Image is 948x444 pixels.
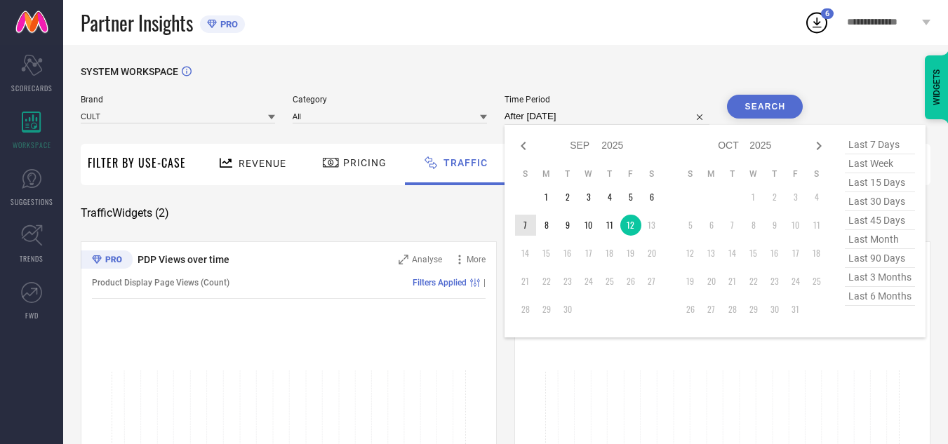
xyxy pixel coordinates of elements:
[557,243,578,264] td: Tue Sep 16 2025
[20,253,44,264] span: TRENDS
[515,168,536,180] th: Sunday
[641,243,662,264] td: Sat Sep 20 2025
[845,249,915,268] span: last 90 days
[620,215,641,236] td: Fri Sep 12 2025
[701,168,722,180] th: Monday
[722,299,743,320] td: Tue Oct 28 2025
[680,168,701,180] th: Sunday
[11,83,53,93] span: SCORECARDS
[764,299,785,320] td: Thu Oct 30 2025
[467,255,486,264] span: More
[743,215,764,236] td: Wed Oct 08 2025
[764,243,785,264] td: Thu Oct 16 2025
[722,271,743,292] td: Tue Oct 21 2025
[722,243,743,264] td: Tue Oct 14 2025
[845,173,915,192] span: last 15 days
[785,243,806,264] td: Fri Oct 17 2025
[92,278,229,288] span: Product Display Page Views (Count)
[785,299,806,320] td: Fri Oct 31 2025
[515,299,536,320] td: Sun Sep 28 2025
[217,19,238,29] span: PRO
[701,271,722,292] td: Mon Oct 20 2025
[722,215,743,236] td: Tue Oct 07 2025
[81,206,169,220] span: Traffic Widgets ( 2 )
[239,158,286,169] span: Revenue
[536,299,557,320] td: Mon Sep 29 2025
[845,230,915,249] span: last month
[81,66,178,77] span: SYSTEM WORKSPACE
[641,187,662,208] td: Sat Sep 06 2025
[399,255,408,264] svg: Zoom
[743,243,764,264] td: Wed Oct 15 2025
[641,271,662,292] td: Sat Sep 27 2025
[806,187,827,208] td: Sat Oct 04 2025
[845,287,915,306] span: last 6 months
[845,211,915,230] span: last 45 days
[515,243,536,264] td: Sun Sep 14 2025
[599,187,620,208] td: Thu Sep 04 2025
[599,271,620,292] td: Thu Sep 25 2025
[845,268,915,287] span: last 3 months
[515,137,532,154] div: Previous month
[641,168,662,180] th: Saturday
[578,187,599,208] td: Wed Sep 03 2025
[722,168,743,180] th: Tuesday
[412,255,442,264] span: Analyse
[557,187,578,208] td: Tue Sep 02 2025
[599,243,620,264] td: Thu Sep 18 2025
[536,243,557,264] td: Mon Sep 15 2025
[557,215,578,236] td: Tue Sep 09 2025
[743,271,764,292] td: Wed Oct 22 2025
[845,154,915,173] span: last week
[680,271,701,292] td: Sun Oct 19 2025
[701,215,722,236] td: Mon Oct 06 2025
[536,271,557,292] td: Mon Sep 22 2025
[578,215,599,236] td: Wed Sep 10 2025
[505,95,710,105] span: Time Period
[343,157,387,168] span: Pricing
[81,250,133,271] div: Premium
[806,271,827,292] td: Sat Oct 25 2025
[620,271,641,292] td: Fri Sep 26 2025
[599,215,620,236] td: Thu Sep 11 2025
[680,243,701,264] td: Sun Oct 12 2025
[81,8,193,37] span: Partner Insights
[536,168,557,180] th: Monday
[845,135,915,154] span: last 7 days
[578,168,599,180] th: Wednesday
[701,299,722,320] td: Mon Oct 27 2025
[293,95,487,105] span: Category
[483,278,486,288] span: |
[785,168,806,180] th: Friday
[515,271,536,292] td: Sun Sep 21 2025
[413,278,467,288] span: Filters Applied
[680,299,701,320] td: Sun Oct 26 2025
[443,157,488,168] span: Traffic
[743,299,764,320] td: Wed Oct 29 2025
[727,95,803,119] button: Search
[599,168,620,180] th: Thursday
[804,10,829,35] div: Open download list
[88,154,186,171] span: Filter By Use-Case
[810,137,827,154] div: Next month
[578,243,599,264] td: Wed Sep 17 2025
[825,9,829,18] span: 6
[785,215,806,236] td: Fri Oct 10 2025
[680,215,701,236] td: Sun Oct 05 2025
[11,196,53,207] span: SUGGESTIONS
[557,168,578,180] th: Tuesday
[845,192,915,211] span: last 30 days
[620,168,641,180] th: Friday
[764,215,785,236] td: Thu Oct 09 2025
[138,254,229,265] span: PDP Views over time
[557,299,578,320] td: Tue Sep 30 2025
[806,243,827,264] td: Sat Oct 18 2025
[806,168,827,180] th: Saturday
[806,215,827,236] td: Sat Oct 11 2025
[743,187,764,208] td: Wed Oct 01 2025
[641,215,662,236] td: Sat Sep 13 2025
[81,95,275,105] span: Brand
[536,215,557,236] td: Mon Sep 08 2025
[620,243,641,264] td: Fri Sep 19 2025
[764,271,785,292] td: Thu Oct 23 2025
